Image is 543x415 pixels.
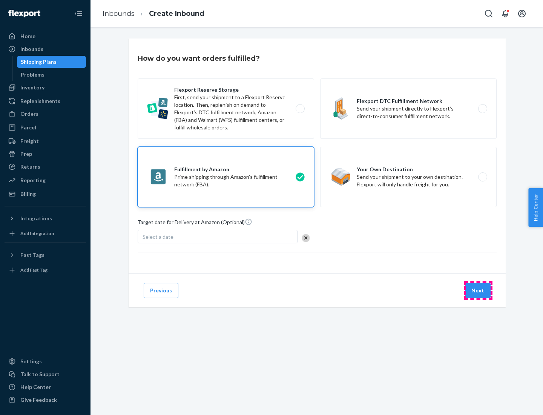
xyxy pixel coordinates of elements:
[8,10,40,17] img: Flexport logo
[5,161,86,173] a: Returns
[5,121,86,134] a: Parcel
[20,190,36,198] div: Billing
[20,383,51,391] div: Help Center
[20,45,43,53] div: Inbounds
[5,264,86,276] a: Add Fast Tag
[20,124,36,131] div: Parcel
[20,396,57,404] div: Give Feedback
[21,58,57,66] div: Shipping Plans
[21,71,44,78] div: Problems
[5,30,86,42] a: Home
[5,135,86,147] a: Freight
[5,394,86,406] button: Give Feedback
[5,355,86,367] a: Settings
[20,150,32,158] div: Prep
[20,32,35,40] div: Home
[465,283,491,298] button: Next
[20,230,54,237] div: Add Integration
[144,283,178,298] button: Previous
[5,43,86,55] a: Inbounds
[528,188,543,227] button: Help Center
[17,69,86,81] a: Problems
[103,9,135,18] a: Inbounds
[481,6,496,21] button: Open Search Box
[17,56,86,68] a: Shipping Plans
[20,163,40,171] div: Returns
[20,110,38,118] div: Orders
[20,97,60,105] div: Replenishments
[138,54,260,63] h3: How do you want orders fulfilled?
[5,368,86,380] a: Talk to Support
[20,251,44,259] div: Fast Tags
[20,84,44,91] div: Inventory
[5,81,86,94] a: Inventory
[20,370,60,378] div: Talk to Support
[5,249,86,261] button: Fast Tags
[20,267,48,273] div: Add Fast Tag
[5,188,86,200] a: Billing
[71,6,86,21] button: Close Navigation
[514,6,529,21] button: Open account menu
[20,215,52,222] div: Integrations
[498,6,513,21] button: Open notifications
[5,212,86,224] button: Integrations
[5,148,86,160] a: Prep
[20,177,46,184] div: Reporting
[143,234,173,240] span: Select a date
[20,137,39,145] div: Freight
[5,174,86,186] a: Reporting
[138,218,252,229] span: Target date for Delivery at Amazon (Optional)
[5,95,86,107] a: Replenishments
[5,381,86,393] a: Help Center
[149,9,204,18] a: Create Inbound
[5,108,86,120] a: Orders
[97,3,210,25] ol: breadcrumbs
[20,358,42,365] div: Settings
[5,227,86,240] a: Add Integration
